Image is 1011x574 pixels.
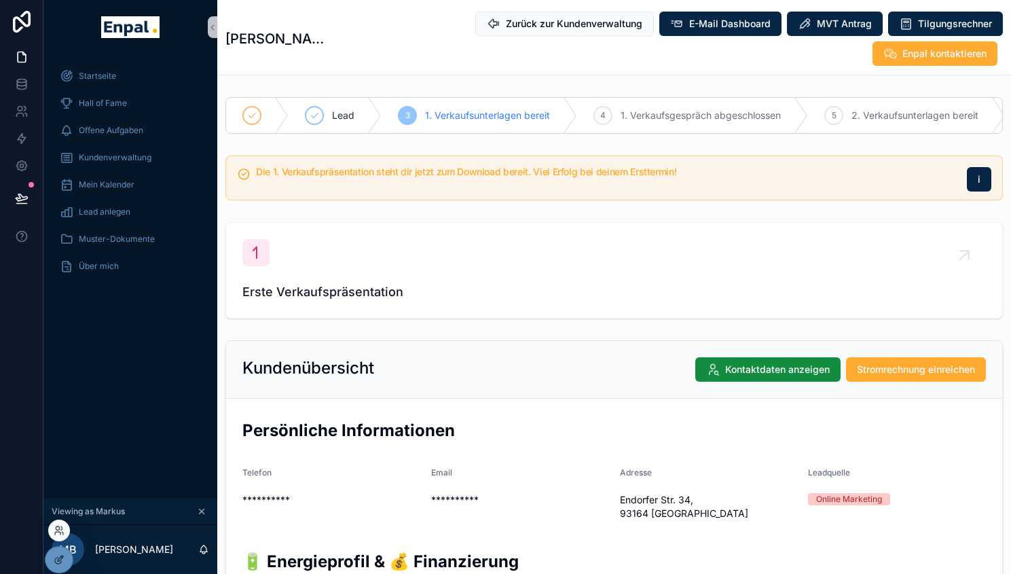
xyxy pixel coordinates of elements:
h2: Kundenübersicht [242,357,374,379]
span: E-Mail Dashboard [689,17,771,31]
button: E-Mail Dashboard [659,12,782,36]
a: Erste Verkaufspräsentation [226,223,1002,318]
span: Offene Aufgaben [79,125,143,136]
h2: Persönliche Informationen [242,419,986,442]
p: [PERSON_NAME] [95,543,173,556]
span: Viewing as Markus [52,506,125,517]
span: 5 [832,110,837,121]
a: Kundenverwaltung [52,145,209,170]
span: Kontaktdaten anzeigen [725,363,830,376]
button: Stromrechnung einreichen [846,357,986,382]
span: Hall of Fame [79,98,127,109]
span: i [978,173,980,186]
h2: 🔋 Energieprofil & 💰 Finanzierung [242,550,986,573]
span: Adresse [620,467,652,478]
span: Email [431,467,452,478]
span: Tilgungsrechner [918,17,992,31]
div: scrollable content [43,54,217,499]
a: Über mich [52,254,209,279]
span: Leadquelle [808,467,850,478]
button: i [967,167,991,192]
div: Online Marketing [816,493,882,505]
span: 3 [405,110,410,121]
a: Mein Kalender [52,173,209,197]
span: Muster-Dokumente [79,234,155,245]
span: Stromrechnung einreichen [857,363,975,376]
a: Offene Aufgaben [52,118,209,143]
a: Hall of Fame [52,91,209,115]
span: Mein Kalender [79,179,134,190]
span: Startseite [79,71,116,82]
a: Muster-Dokumente [52,227,209,251]
button: Kontaktdaten anzeigen [695,357,841,382]
button: Zurück zur Kundenverwaltung [475,12,654,36]
h5: Die 1. Verkaufspräsentation steht dir jetzt zum Download bereit. Viel Erfolg bei deinem Ersttermin! [256,167,956,177]
span: 4 [600,110,606,121]
button: Enpal kontaktieren [872,41,997,66]
span: Enpal kontaktieren [902,47,987,60]
span: 2. Verkaufsunterlagen bereit [851,109,978,122]
span: Kundenverwaltung [79,152,151,163]
img: App logo [101,16,159,38]
span: 1. Verkaufsunterlagen bereit [425,109,550,122]
span: Lead [332,109,354,122]
span: Erste Verkaufspräsentation [242,283,986,302]
span: Über mich [79,261,119,272]
span: Endorfer Str. 34, 93164 [GEOGRAPHIC_DATA] [620,493,798,520]
h1: [PERSON_NAME] [225,29,335,48]
span: Zurück zur Kundenverwaltung [506,17,642,31]
span: MVT Antrag [817,17,872,31]
button: MVT Antrag [787,12,883,36]
a: Lead anlegen [52,200,209,224]
button: Tilgungsrechner [888,12,1003,36]
span: Telefon [242,467,272,478]
span: 1. Verkaufsgespräch abgeschlossen [621,109,781,122]
span: Lead anlegen [79,207,130,217]
a: Startseite [52,64,209,88]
